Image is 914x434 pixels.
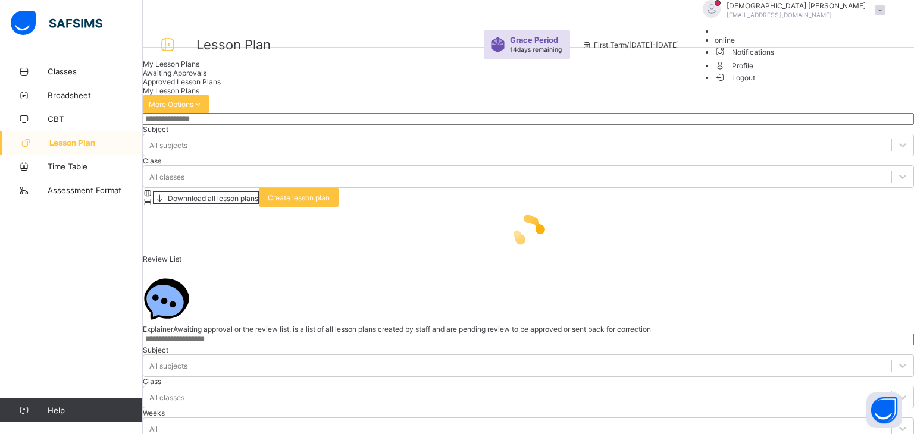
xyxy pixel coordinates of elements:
[173,325,651,334] span: Awaiting approval or the review list, is a list of all lesson plans created by staff and are pend...
[48,405,142,415] span: Help
[715,45,891,58] span: Notifications
[715,71,756,84] span: Logout
[490,37,505,52] img: sticker-purple.71386a28dfed39d6af7621340158ba97.svg
[48,67,143,76] span: Classes
[143,125,168,134] span: Subject
[143,156,161,165] span: Class
[149,424,158,433] div: All
[510,36,558,45] span: Grace Period
[715,36,735,45] span: online
[143,86,199,95] span: My Lesson Plans
[143,68,206,77] span: Awaiting Approvals
[11,11,102,36] img: safsims
[149,393,184,402] div: All classes
[143,325,173,334] span: Explainer
[48,185,143,195] span: Assessment Format
[48,162,143,171] span: Time Table
[715,27,891,36] li: dropdown-list-item-null-0
[268,193,330,202] span: Create lesson plan
[866,392,902,428] button: Open asap
[715,72,891,82] li: dropdown-list-item-buttom-7
[715,45,891,58] li: dropdown-list-item-text-3
[196,37,271,52] span: Lesson Plan
[715,58,891,72] span: Profile
[143,408,165,417] span: Weeks
[149,141,187,150] div: All subjects
[727,11,832,18] span: [EMAIL_ADDRESS][DOMAIN_NAME]
[510,46,562,53] span: 14 days remaining
[49,138,143,147] span: Lesson Plan
[143,345,168,354] span: Subject
[715,36,891,45] li: dropdown-list-item-null-2
[582,40,679,49] span: session/term information
[143,77,221,86] span: Approved Lesson Plans
[149,100,204,109] span: More Options
[166,194,258,203] span: Downnload all lesson plans
[149,361,187,370] div: All subjects
[48,90,143,100] span: Broadsheet
[149,172,184,181] div: All classes
[143,254,181,263] span: Review List
[143,377,161,386] span: Class
[715,58,891,72] li: dropdown-list-item-text-4
[143,275,190,323] img: Chat.054c5d80b312491b9f15f6fadeacdca6.svg
[48,114,143,124] span: CBT
[727,1,866,10] span: [DEMOGRAPHIC_DATA] [PERSON_NAME]
[143,59,199,68] span: My Lesson Plans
